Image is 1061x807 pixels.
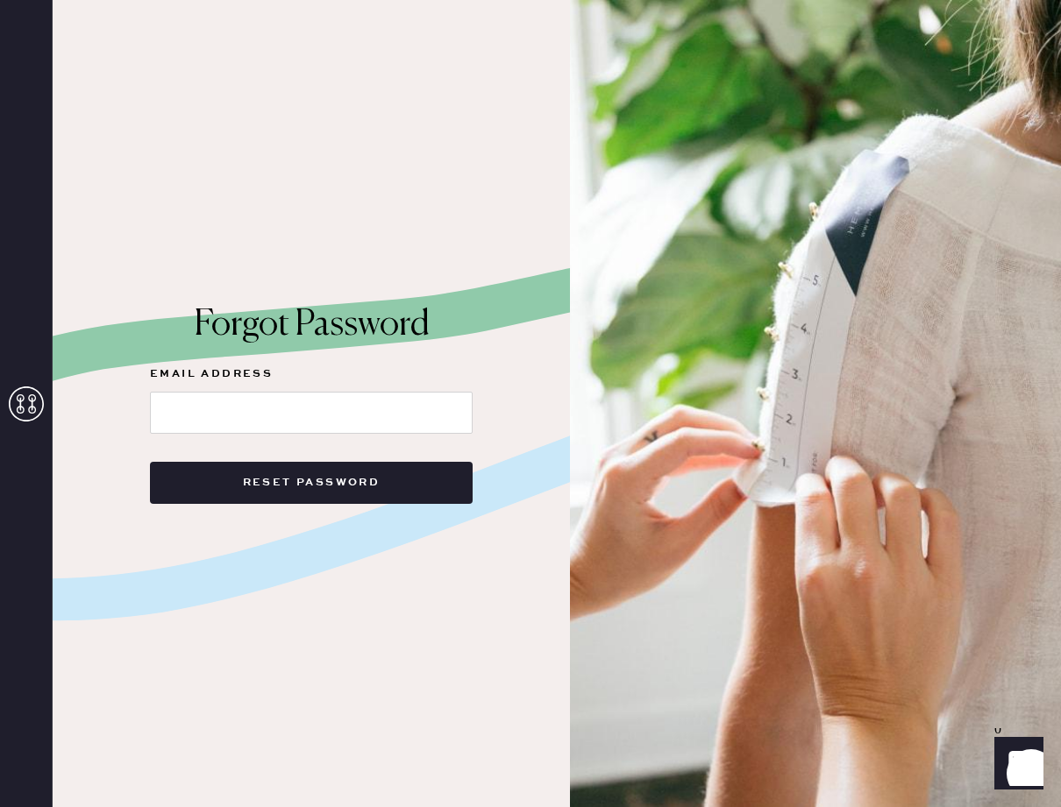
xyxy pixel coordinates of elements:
[150,462,473,504] button: Reset Password
[150,364,473,385] label: Email Address
[978,728,1053,803] iframe: Front Chat
[150,304,473,346] h1: Forgot Password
